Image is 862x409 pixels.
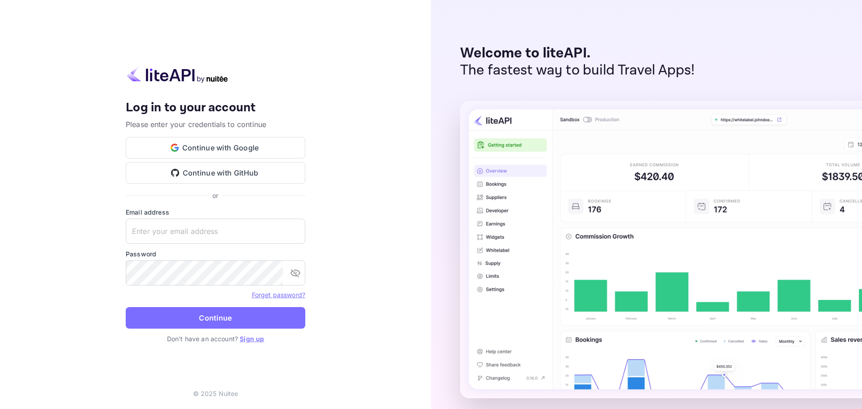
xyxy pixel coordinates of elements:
a: Sign up [240,335,264,343]
button: Continue with GitHub [126,162,305,184]
label: Email address [126,207,305,217]
button: toggle password visibility [286,264,304,282]
label: Password [126,249,305,259]
p: Don't have an account? [126,334,305,343]
p: Please enter your credentials to continue [126,119,305,130]
p: Welcome to liteAPI. [460,45,695,62]
img: liteapi [126,66,229,83]
p: or [212,191,218,200]
a: Forget password? [252,291,305,299]
button: Continue [126,307,305,329]
p: The fastest way to build Travel Apps! [460,62,695,79]
a: Forget password? [252,290,305,299]
input: Enter your email address [126,219,305,244]
h4: Log in to your account [126,100,305,116]
p: © 2025 Nuitee [193,389,238,398]
button: Continue with Google [126,137,305,158]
